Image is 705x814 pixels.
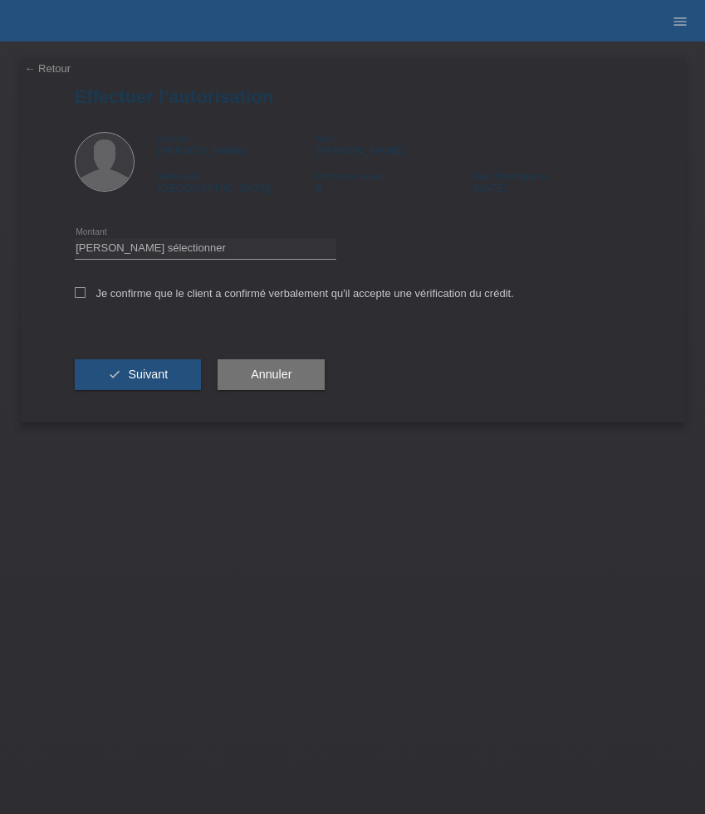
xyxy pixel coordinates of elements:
[315,132,472,157] div: [PERSON_NAME]
[251,368,291,381] span: Annuler
[75,359,202,391] button: check Suivant
[158,171,201,181] span: Nationalité
[315,134,334,144] span: Nom
[663,16,697,26] a: menu
[75,287,514,300] label: Je confirme que le client a confirmé verbalement qu'il accepte une vérification du crédit.
[315,169,472,194] div: B
[218,359,325,391] button: Annuler
[472,169,630,194] div: [DATE]
[108,368,121,381] i: check
[672,13,688,30] i: menu
[472,171,548,181] span: Date d'immigration
[25,62,71,75] a: ← Retour
[158,134,190,144] span: Prénom
[158,169,316,194] div: [GEOGRAPHIC_DATA]
[315,171,384,181] span: Permis de séjour
[75,86,631,107] h1: Effectuer l’autorisation
[128,368,168,381] span: Suivant
[158,132,316,157] div: [PERSON_NAME]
